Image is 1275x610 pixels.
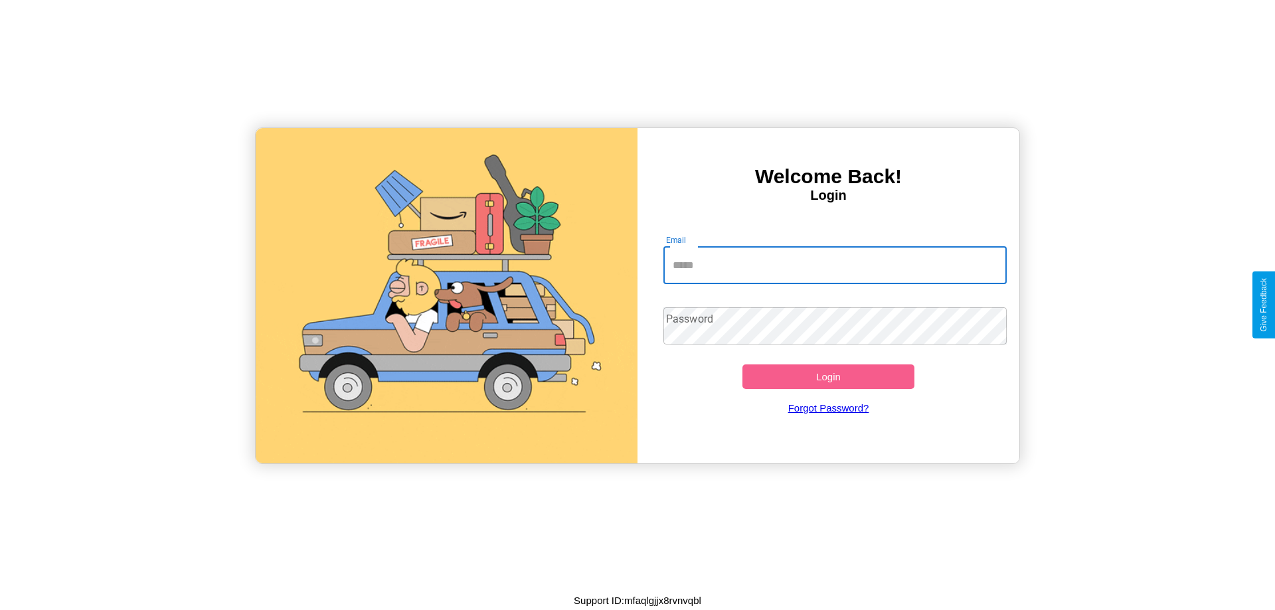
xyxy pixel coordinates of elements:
h3: Welcome Back! [637,165,1019,188]
h4: Login [637,188,1019,203]
label: Email [666,234,687,246]
img: gif [256,128,637,463]
p: Support ID: mfaqlgjjx8rvnvqbl [574,591,701,609]
button: Login [742,364,914,389]
a: Forgot Password? [657,389,1001,427]
div: Give Feedback [1259,278,1268,332]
